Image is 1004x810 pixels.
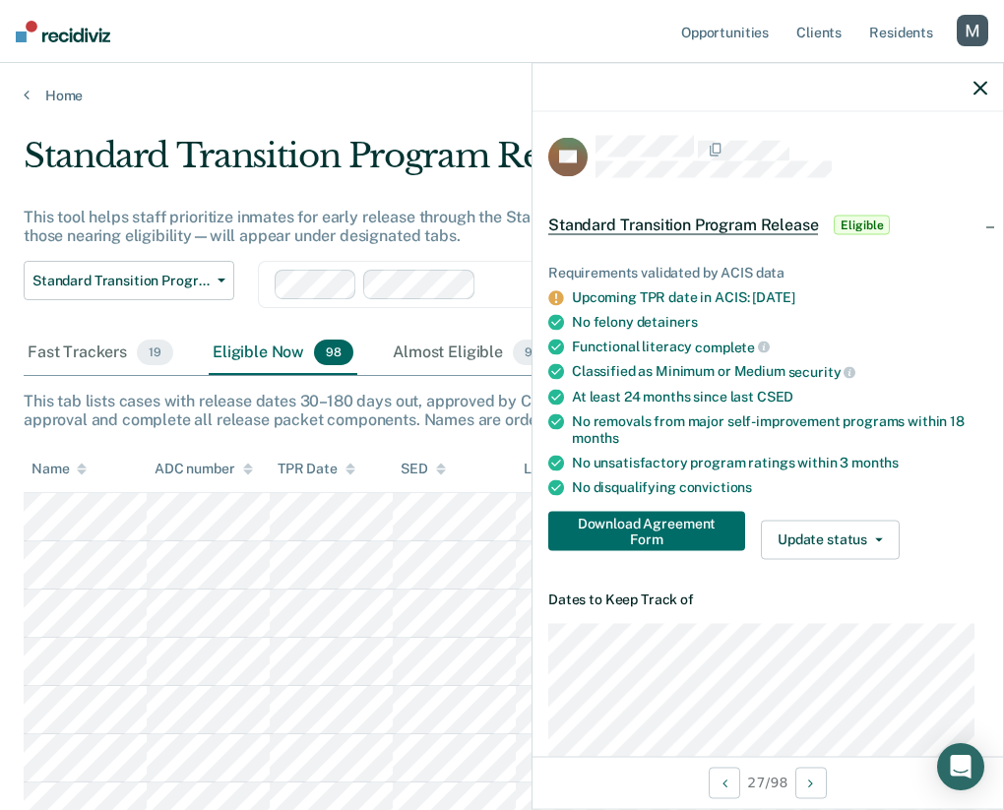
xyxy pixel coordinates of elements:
span: months [851,454,899,469]
span: convictions [679,478,752,494]
div: Standard Transition Program ReleaseEligible [533,194,1003,257]
div: SED [401,461,446,477]
span: 9 [513,340,544,365]
div: No felony [572,313,987,330]
a: Navigate to form link [548,511,753,550]
div: TPR Date [278,461,355,477]
span: Standard Transition Program Release [548,216,818,235]
button: Download Agreement Form [548,511,745,550]
a: Home [24,87,980,104]
span: 19 [137,340,173,365]
div: Standard Transition Program Release [24,136,927,192]
span: complete [695,339,770,354]
div: Open Intercom Messenger [937,743,984,790]
div: Eligible Now [209,332,357,375]
div: Last Viewed [524,461,619,477]
span: CSED [757,389,793,405]
div: ADC number [155,461,253,477]
div: This tool helps staff prioritize inmates for early release through the Standard Transition Progra... [24,208,927,245]
button: Next Opportunity [795,767,827,798]
dt: Dates to Keep Track of [548,591,987,607]
div: Fast Trackers [24,332,177,375]
div: 27 / 98 [533,756,1003,808]
button: Update status [761,520,900,559]
div: Name [31,461,87,477]
div: No disqualifying [572,478,987,495]
span: Eligible [834,216,890,235]
div: Almost Eligible [389,332,548,375]
div: At least 24 months since last [572,389,987,405]
span: detainers [637,313,698,329]
span: months [572,429,619,445]
span: Standard Transition Program Release [32,273,210,289]
div: Requirements validated by ACIS data [548,265,987,281]
div: No unsatisfactory program ratings within 3 [572,454,987,470]
span: security [788,364,856,380]
div: Upcoming TPR date in ACIS: [DATE] [572,288,987,305]
div: No removals from major self-improvement programs within 18 [572,413,987,447]
div: Classified as Minimum or Medium [572,363,987,381]
div: Functional literacy [572,338,987,355]
div: This tab lists cases with release dates 30–180 days out, approved by Central Time Comp. COIIIs mu... [24,392,980,429]
button: Previous Opportunity [709,767,740,798]
span: 98 [314,340,353,365]
img: Recidiviz [16,21,110,42]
